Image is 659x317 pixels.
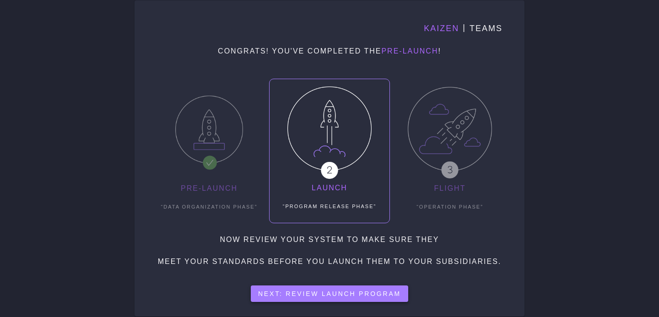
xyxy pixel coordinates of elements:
[470,22,502,35] p: Teams
[251,285,408,302] button: Next: Review Launch Program
[149,253,510,271] p: meet your standards before you launch them to your subsidiaries.
[381,47,438,55] span: Pre-launch
[312,179,347,197] p: Launch
[463,21,466,34] p: |
[424,22,459,35] p: Kaizen
[287,86,372,179] img: Kaizen With Sections Overlaps Arrows
[149,42,510,60] p: Congrats! you've completed the !
[283,197,376,215] p: “ program release phase ”
[149,231,510,249] p: Now review your system to make sure they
